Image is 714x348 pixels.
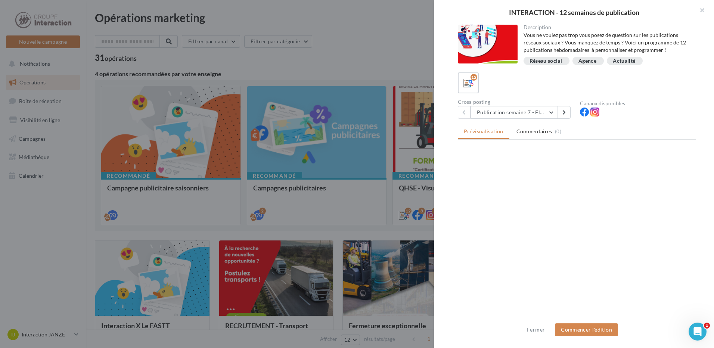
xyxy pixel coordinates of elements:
[555,323,618,336] button: Commencer l'édition
[524,325,548,334] button: Fermer
[689,323,707,341] iframe: Intercom live chat
[578,58,596,64] div: Agence
[555,128,561,134] span: (0)
[516,128,552,135] span: Commentaires
[580,101,696,106] div: Canaux disponibles
[471,74,477,81] div: 12
[704,323,710,329] span: 1
[458,99,574,105] div: Cross-posting
[524,31,690,54] div: Vous ne voulez pas trop vous posez de question sur les publications réseaux sociaux ? Vous manque...
[524,25,690,30] div: Description
[530,58,562,64] div: Réseau social
[471,106,558,119] button: Publication semaine 7 - Flash sécurité
[446,9,702,16] div: INTERACTION - 12 semaines de publication
[613,58,635,64] div: Actualité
